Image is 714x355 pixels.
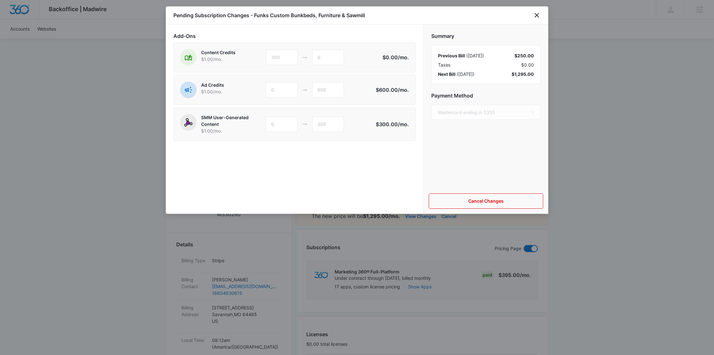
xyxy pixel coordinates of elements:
[398,54,409,61] span: /mo.
[201,127,252,134] p: $1.00 /mo.
[438,71,474,77] div: ( [DATE] )
[431,32,541,40] h2: Summary
[201,49,236,56] p: Content Credits
[512,71,534,77] div: $1,295.00
[376,86,409,94] p: $600.00
[398,121,409,127] span: /mo.
[173,32,416,40] h2: Add-Ons
[438,52,484,59] div: ( [DATE] )
[521,62,534,68] span: $0.00
[431,92,541,99] h2: Payment Method
[438,62,450,68] span: Taxes
[379,54,409,61] p: $0.00
[533,11,541,19] button: close
[201,56,236,62] p: $1.00 /mo.
[201,82,224,88] p: Ad Credits
[201,88,224,95] p: $1.00 /mo.
[376,120,409,128] p: $300.00
[201,114,252,127] p: SMM User-Generated Content
[438,53,465,58] span: Previous Bill
[173,11,365,19] h1: Pending Subscription Changes - Funks Custom Bunkbeds, Furniture & Sawmill
[398,87,409,93] span: /mo.
[514,52,534,59] div: $250.00
[429,193,543,209] button: Cancel Changes
[438,71,455,77] span: Next Bill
